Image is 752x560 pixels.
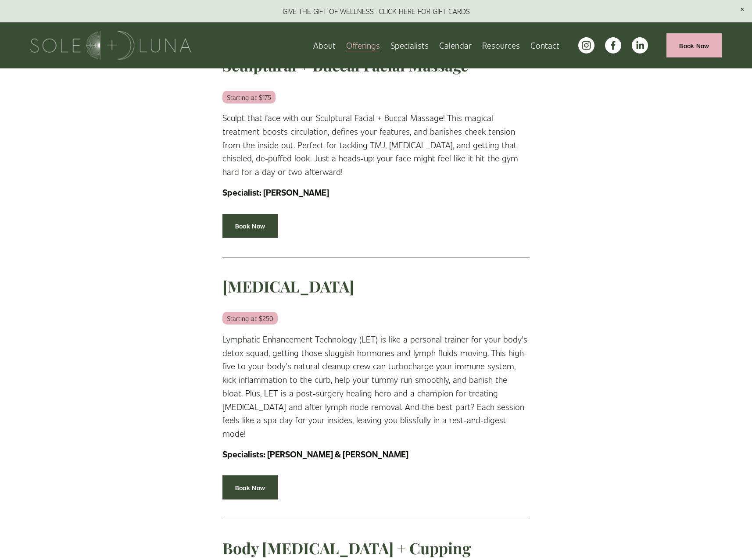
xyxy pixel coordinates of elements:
a: LinkedIn [632,37,648,54]
span: Offerings [346,39,380,52]
a: Book Now [222,214,278,238]
p: Sculpt that face with our Sculptural Facial + Buccal Massage! This magical treatment boosts circu... [222,111,530,178]
em: Starting at $175 [222,91,276,103]
img: Sole + Luna [30,31,191,60]
h3: Body [MEDICAL_DATA] + Cupping [222,538,530,559]
strong: Specialist: [PERSON_NAME] [222,186,329,198]
h3: [MEDICAL_DATA] [222,276,530,297]
a: Book Now [222,475,278,499]
a: instagram-unauth [578,37,594,54]
em: Starting at $250 [222,312,278,325]
span: Resources [482,39,520,52]
a: facebook-unauth [605,37,621,54]
a: About [313,38,336,53]
a: Specialists [390,38,429,53]
a: Calendar [439,38,472,53]
a: Book Now [666,33,722,57]
a: folder dropdown [346,38,380,53]
a: Contact [530,38,559,53]
p: Lymphatic Enhancement Technology (LET) is like a personal trainer for your body's detox squad, ge... [222,332,530,440]
a: folder dropdown [482,38,520,53]
strong: Specialists: [PERSON_NAME] & [PERSON_NAME] [222,448,408,460]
